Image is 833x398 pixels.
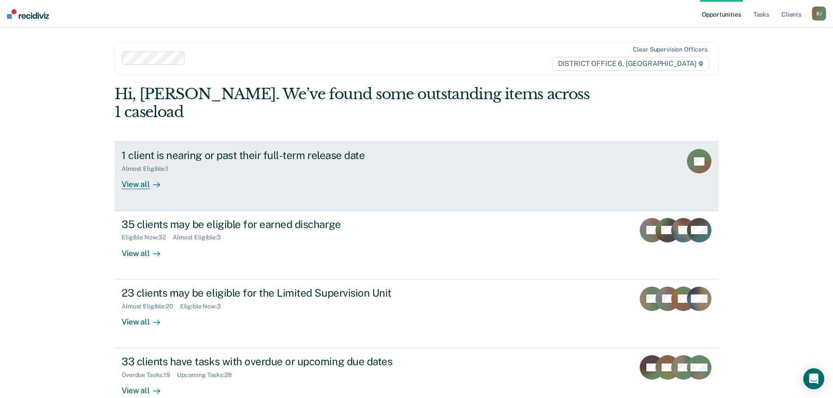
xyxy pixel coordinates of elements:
[122,218,429,231] div: 35 clients may be eligible for earned discharge
[122,287,429,299] div: 23 clients may be eligible for the Limited Supervision Unit
[803,368,824,389] div: Open Intercom Messenger
[633,46,707,53] div: Clear supervision officers
[115,211,718,280] a: 35 clients may be eligible for earned dischargeEligible Now:32Almost Eligible:3View all
[122,355,429,368] div: 33 clients have tasks with overdue or upcoming due dates
[115,280,718,348] a: 23 clients may be eligible for the Limited Supervision UnitAlmost Eligible:20Eligible Now:3View all
[122,165,175,173] div: Almost Eligible : 1
[122,379,171,396] div: View all
[173,234,228,241] div: Almost Eligible : 3
[812,7,826,21] button: BJ
[177,371,239,379] div: Upcoming Tasks : 28
[122,241,171,258] div: View all
[122,234,173,241] div: Eligible Now : 32
[552,57,709,71] span: DISTRICT OFFICE 6, [GEOGRAPHIC_DATA]
[7,9,49,19] img: Recidiviz
[180,303,228,310] div: Eligible Now : 3
[122,371,177,379] div: Overdue Tasks : 19
[122,303,180,310] div: Almost Eligible : 20
[122,149,429,162] div: 1 client is nearing or past their full-term release date
[812,7,826,21] div: B J
[122,173,171,190] div: View all
[122,310,171,327] div: View all
[115,142,718,211] a: 1 client is nearing or past their full-term release dateAlmost Eligible:1View all
[115,85,598,121] div: Hi, [PERSON_NAME]. We’ve found some outstanding items across 1 caseload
